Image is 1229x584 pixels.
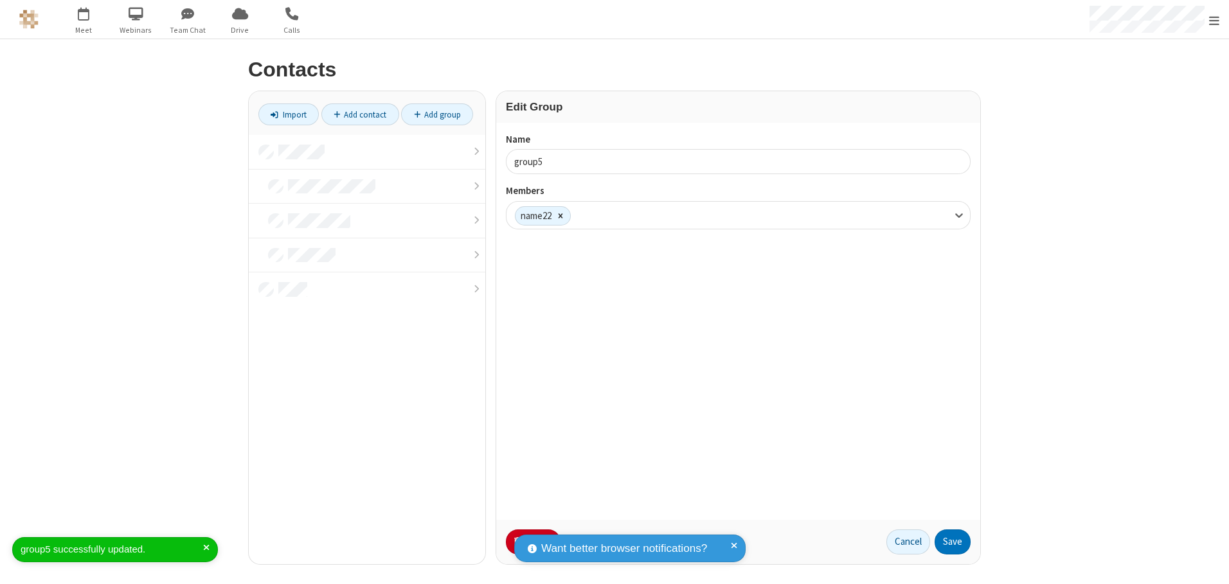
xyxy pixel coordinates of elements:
a: Import [258,103,319,125]
label: Name [506,132,971,147]
span: Calls [268,24,316,36]
span: Meet [60,24,108,36]
h3: Edit Group [506,101,971,113]
span: Want better browser notifications? [541,540,707,557]
span: Team Chat [164,24,212,36]
input: Name [506,149,971,174]
div: name22 [516,207,552,226]
button: Delete [506,529,561,555]
span: Drive [216,24,264,36]
h2: Contacts [248,58,981,81]
img: QA Selenium DO NOT DELETE OR CHANGE [19,10,39,29]
a: Add contact [321,103,399,125]
button: Save [935,529,971,555]
label: Members [506,184,971,199]
div: group5 successfully updated. [21,542,203,557]
span: Webinars [112,24,160,36]
a: Add group [401,103,473,125]
a: Cancel [886,529,930,555]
